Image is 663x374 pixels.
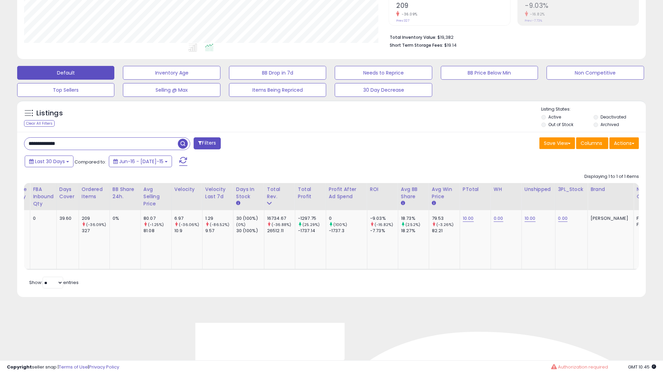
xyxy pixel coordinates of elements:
[3,186,27,200] div: Fulfillable Quantity
[144,186,169,207] div: Avg Selling Price
[525,215,536,222] a: 10.00
[637,215,659,222] div: FBA: 8
[436,222,454,227] small: (-3.26%)
[494,186,519,193] div: WH
[329,215,367,222] div: 0
[444,42,457,48] span: $19.14
[194,137,220,149] button: Filters
[401,186,426,200] div: Avg BB Share
[82,186,107,200] div: Ordered Items
[205,215,233,222] div: 1.29
[205,228,233,234] div: 9.57
[29,279,79,286] span: Show: entries
[174,186,199,193] div: Velocity
[432,186,457,200] div: Avg Win Price
[82,228,110,234] div: 327
[86,222,106,227] small: (-36.09%)
[24,120,55,127] div: Clear All Filters
[329,228,367,234] div: -1737.3
[174,228,202,234] div: 10.9
[390,42,443,48] b: Short Term Storage Fees:
[329,186,364,200] div: Profit After Ad Spend
[547,66,644,80] button: Non Competitive
[491,183,522,210] th: CSV column name: cust_attr_2_WH
[401,200,405,206] small: Avg BB Share.
[370,228,398,234] div: -7.73%
[396,2,510,11] h2: 209
[390,33,634,41] li: $19,382
[82,215,110,222] div: 209
[144,228,171,234] div: 81.08
[401,228,429,234] div: 18.27%
[174,215,202,222] div: 6.97
[584,173,639,180] div: Displaying 1 to 1 of 1 items
[460,183,491,210] th: CSV column name: cust_attr_1_PTotal
[109,156,172,167] button: Jun-16 - [DATE]-15
[541,106,646,113] p: Listing States:
[555,183,588,210] th: CSV column name: cust_attr_3_3PL_Stock
[591,186,631,193] div: Brand
[267,215,295,222] div: 16734.67
[399,12,418,17] small: -36.09%
[123,66,220,80] button: Inventory Age
[335,66,432,80] button: Needs to Reprice
[119,158,163,165] span: Jun-16 - [DATE]-15
[396,19,409,23] small: Prev: 327
[528,12,545,17] small: -16.82%
[522,183,555,210] th: CSV column name: cust_attr_4_Unshipped
[236,222,246,227] small: (0%)
[637,222,659,228] div: FBM: 7
[59,186,76,200] div: Days Cover
[405,222,420,227] small: (2.52%)
[401,215,429,222] div: 18.73%
[236,200,240,206] small: Days In Stock.
[236,186,261,200] div: Days In Stock
[229,83,326,97] button: Items Being Repriced
[113,215,135,222] div: 0%
[229,66,326,80] button: BB Drop in 7d
[494,215,503,222] a: 0.00
[558,215,568,222] a: 0.00
[35,158,65,165] span: Last 30 Days
[432,228,460,234] div: 82.21
[36,109,63,118] h5: Listings
[601,114,626,120] label: Deactivated
[75,159,106,165] span: Compared to:
[298,186,323,200] div: Total Profit
[390,34,436,40] b: Total Inventory Value:
[370,215,398,222] div: -9.03%
[17,83,114,97] button: Top Sellers
[525,186,552,193] div: Unshipped
[548,114,561,120] label: Active
[333,222,347,227] small: (100%)
[441,66,538,80] button: BB Price Below Min
[432,200,436,206] small: Avg Win Price.
[33,215,51,222] div: 0
[148,222,164,227] small: (-1.25%)
[17,66,114,80] button: Default
[272,222,291,227] small: (-36.88%)
[298,228,326,234] div: -1737.14
[267,228,295,234] div: 26512.11
[370,186,395,193] div: ROI
[576,137,608,149] button: Columns
[298,215,326,222] div: -1297.75
[591,215,628,222] div: [PERSON_NAME]
[179,222,199,227] small: (-36.06%)
[539,137,575,149] button: Save View
[525,2,639,11] h2: -9.03%
[375,222,393,227] small: (-16.82%)
[601,122,619,127] label: Archived
[637,186,662,200] div: Num of Comp.
[581,140,602,147] span: Columns
[463,186,488,193] div: PTotal
[33,186,54,207] div: FBA inbound Qty
[267,186,292,200] div: Total Rev.
[59,215,73,222] div: 39.60
[210,222,229,227] small: (-86.52%)
[525,19,542,23] small: Prev: -7.73%
[25,156,73,167] button: Last 30 Days
[144,215,171,222] div: 80.07
[302,222,320,227] small: (25.29%)
[432,215,460,222] div: 79.53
